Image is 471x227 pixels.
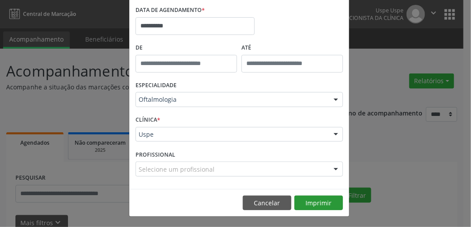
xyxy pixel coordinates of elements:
span: Selecione um profissional [139,165,215,174]
button: Cancelar [243,196,291,211]
label: CLÍNICA [136,113,160,127]
label: ESPECIALIDADE [136,79,177,92]
label: De [136,41,237,55]
label: ATÉ [241,41,343,55]
button: Imprimir [294,196,343,211]
span: Uspe [139,130,325,139]
label: PROFISSIONAL [136,148,175,162]
span: Oftalmologia [139,95,325,104]
label: DATA DE AGENDAMENTO [136,4,205,17]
